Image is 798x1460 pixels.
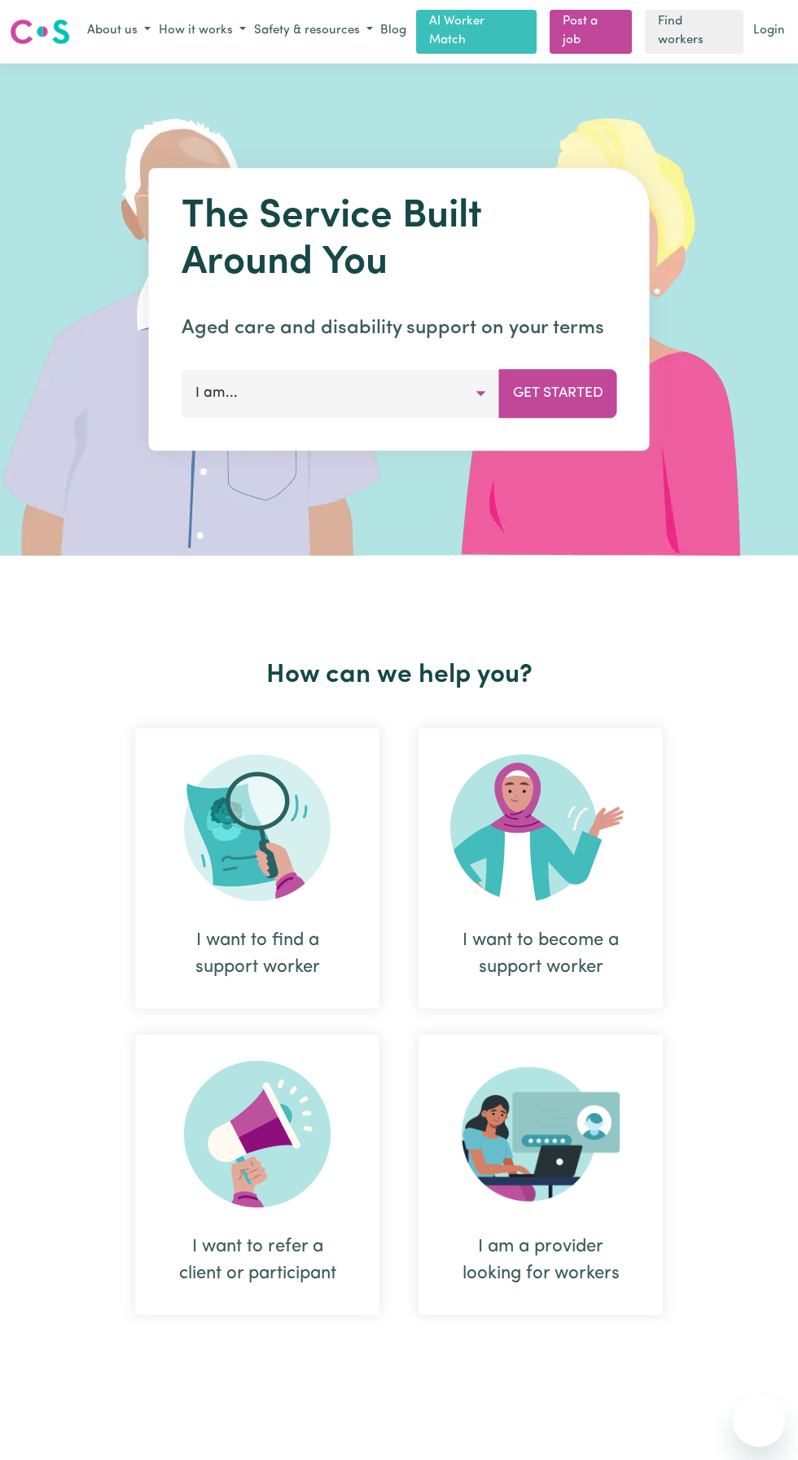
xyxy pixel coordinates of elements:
img: Become Worker [450,754,631,901]
p: Aged care and disability support on your terms [182,314,617,343]
a: AI Worker Match [416,10,537,54]
img: Search [184,754,331,901]
iframe: Button to launch messaging window [733,1395,785,1447]
div: I am a provider looking for workers [458,1234,624,1287]
a: Careseekers logo [10,13,70,51]
button: I am... [182,369,500,418]
div: I want to become a support worker [458,927,624,981]
img: Careseekers logo [10,17,70,46]
button: About us [83,18,155,45]
h2: How can we help you? [116,660,682,691]
a: Post a job [550,10,632,54]
img: Provider [462,1061,620,1207]
div: I want to become a support worker [419,728,663,1009]
img: Refer [184,1061,331,1207]
div: I want to refer a client or participant [174,1234,340,1287]
button: Safety & resources [250,18,377,45]
button: Get Started [499,369,617,418]
div: I want to find a support worker [174,927,340,981]
h1: The Service Built Around You [182,194,617,288]
div: I am a provider looking for workers [419,1035,663,1315]
button: How it works [155,18,250,45]
div: I want to find a support worker [135,728,379,1009]
div: I want to refer a client or participant [135,1035,379,1315]
a: Login [750,19,788,44]
a: Blog [377,19,410,44]
a: Find workers [645,10,743,54]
